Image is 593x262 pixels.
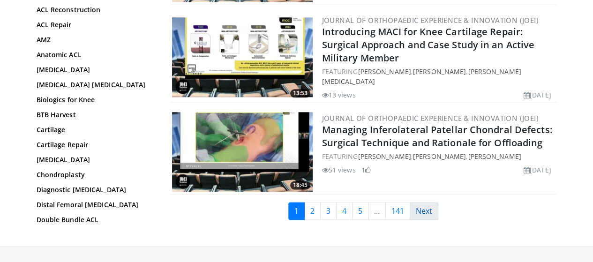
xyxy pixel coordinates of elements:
li: 13 views [322,90,356,100]
nav: Search results pages [170,202,557,220]
a: Biologics for Knee [37,95,151,105]
a: 3 [320,202,337,220]
a: ACL Repair [37,20,151,30]
a: 4 [336,202,353,220]
img: 4f1c11ca-056f-42cd-9a48-39efd1291aa4.300x170_q85_crop-smart_upscale.jpg [172,112,313,192]
a: ACL Reconstruction [37,5,151,15]
a: Journal of Orthopaedic Experience & Innovation (JOEI) [322,113,539,123]
a: [PERSON_NAME] [468,152,521,161]
span: 13:53 [290,89,310,97]
a: 13:53 [172,17,313,97]
a: 5 [352,202,368,220]
a: Journal of Orthopaedic Experience & Innovation (JOEI) [322,15,539,25]
a: Distal Femoral [MEDICAL_DATA] [37,200,151,210]
li: 51 views [322,165,356,175]
img: 8b2383de-ab2e-465c-83bd-9ae38eb15afa.300x170_q85_crop-smart_upscale.jpg [172,17,313,97]
a: Cartilage [37,125,151,135]
a: 1 [288,202,305,220]
a: Next [410,202,438,220]
div: FEATURING , , [322,151,555,161]
a: BTB Harvest [37,110,151,120]
a: Chondroplasty [37,170,151,180]
a: Anatomic ACL [37,50,151,60]
a: [MEDICAL_DATA] [37,155,151,165]
a: Cartilage Repair [37,140,151,150]
a: [PERSON_NAME] [413,67,466,76]
span: 18:45 [290,181,310,189]
a: Managing Inferolateral Patellar Chondral Defects: Surgical Technique and Rationale for Offloading [322,123,552,149]
li: 1 [361,165,371,175]
a: [PERSON_NAME] [358,67,411,76]
a: Introducing MACI for Knee Cartilage Repair: Surgical Approach and Case Study in an Active Militar... [322,25,535,64]
a: AMZ [37,35,151,45]
a: [MEDICAL_DATA] [MEDICAL_DATA] [37,80,151,90]
a: 2 [304,202,321,220]
a: [PERSON_NAME] [413,152,466,161]
a: Double Bundle ACL [37,215,151,225]
a: Diagnostic [MEDICAL_DATA] [37,185,151,195]
li: [DATE] [524,90,551,100]
a: [PERSON_NAME] [358,152,411,161]
a: [MEDICAL_DATA] [37,65,151,75]
a: 141 [385,202,410,220]
li: [DATE] [524,165,551,175]
a: 18:45 [172,112,313,192]
div: FEATURING , , [322,67,555,86]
